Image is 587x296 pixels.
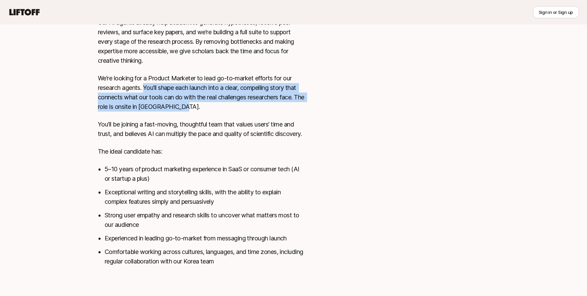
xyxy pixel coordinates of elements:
[98,147,304,156] p: The ideal candidate has:
[98,18,304,65] p: Our AI agents already help academics generate hypotheses, receive peer reviews, and surface key p...
[105,211,304,230] li: Strong user empathy and research skills to uncover what matters most to our audience
[105,164,304,183] li: 5–10 years of product marketing experience in SaaS or consumer tech (AI or startup a plus)
[105,234,304,243] li: Experienced in leading go-to-market from messaging through launch
[105,247,304,266] li: Comfortable working across cultures, languages, and time zones, including regular collaboration w...
[533,6,579,18] button: Sign in or Sign up
[98,74,304,112] p: We’re looking for a Product Marketer to lead go-to-market efforts for our research agents. You’ll...
[98,120,304,139] p: You’ll be joining a fast-moving, thoughtful team that values users’ time and trust, and believes ...
[105,188,304,206] li: Exceptional writing and storytelling skills, with the ability to explain complex features simply ...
